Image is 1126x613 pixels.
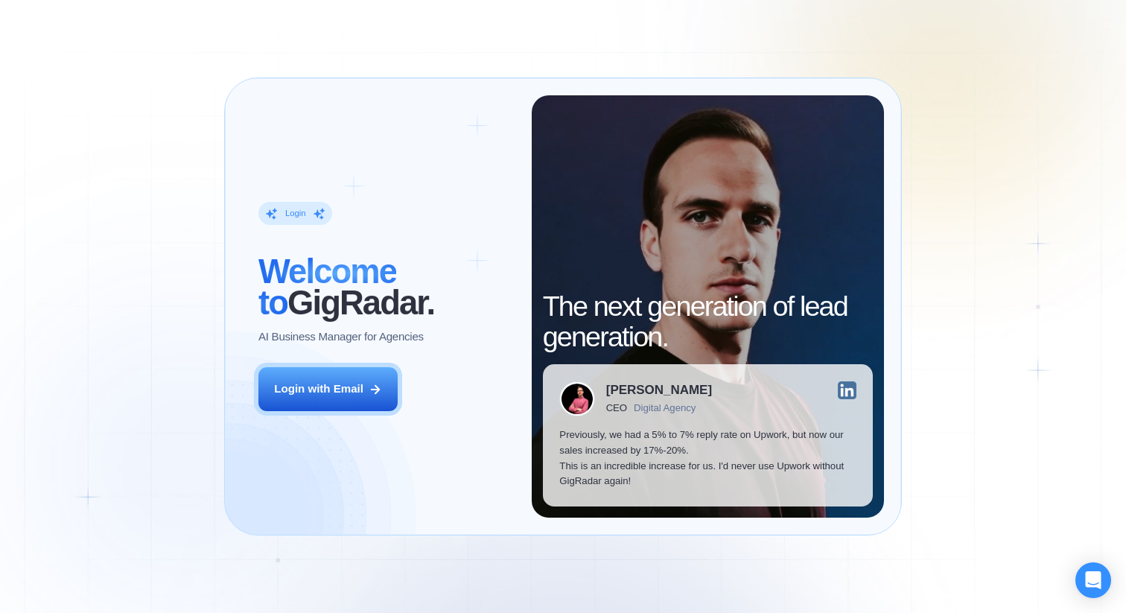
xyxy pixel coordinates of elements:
[258,367,398,411] button: Login with Email
[1075,562,1111,598] div: Open Intercom Messenger
[606,402,627,413] div: CEO
[559,428,856,489] p: Previously, we had a 5% to 7% reply rate on Upwork, but now our sales increased by 17%-20%. This ...
[258,329,424,345] p: AI Business Manager for Agencies
[258,252,396,322] span: Welcome to
[285,208,306,219] div: Login
[274,381,363,397] div: Login with Email
[258,256,515,318] h2: ‍ GigRadar.
[634,402,696,413] div: Digital Agency
[543,291,874,353] h2: The next generation of lead generation.
[606,384,712,396] div: [PERSON_NAME]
